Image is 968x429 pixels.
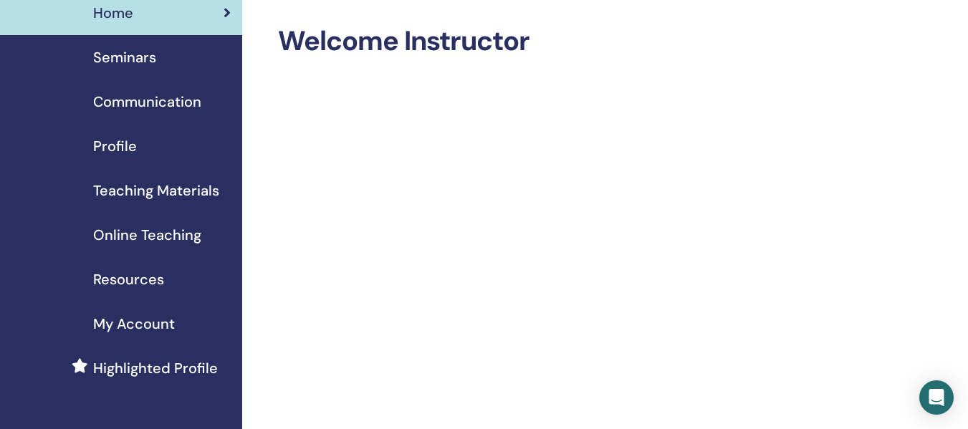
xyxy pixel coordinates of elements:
span: Highlighted Profile [93,357,218,379]
span: Online Teaching [93,224,201,246]
span: Teaching Materials [93,180,219,201]
div: Open Intercom Messenger [919,380,954,415]
span: Home [93,2,133,24]
span: Seminars [93,47,156,68]
span: Communication [93,91,201,112]
span: Profile [93,135,137,157]
h2: Welcome Instructor [278,25,839,58]
span: My Account [93,313,175,334]
span: Resources [93,269,164,290]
